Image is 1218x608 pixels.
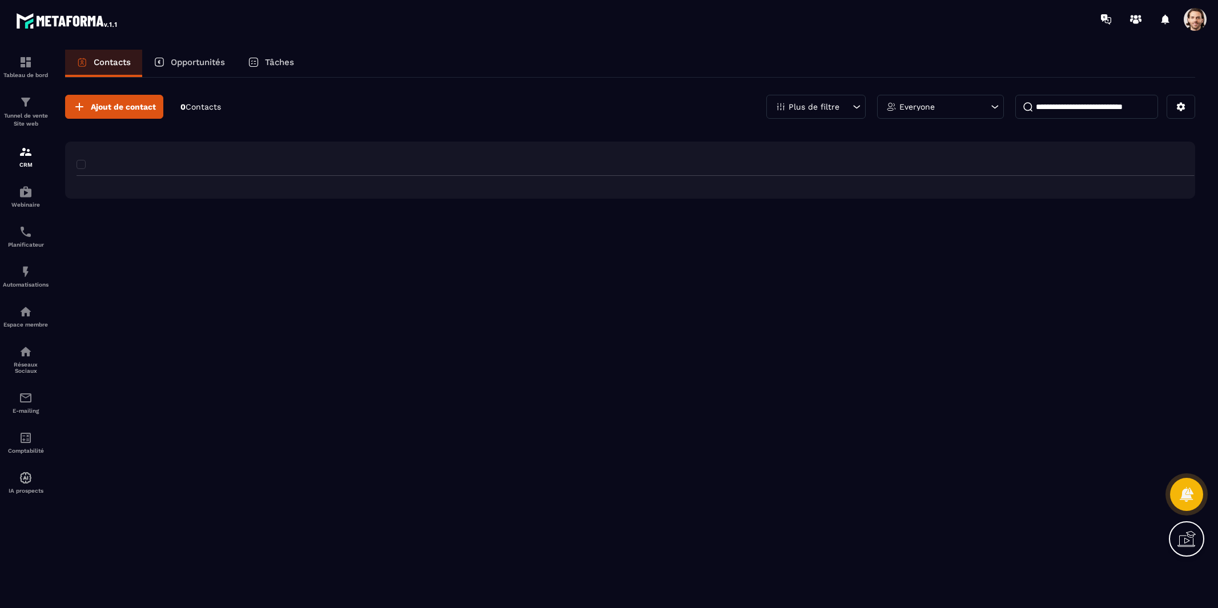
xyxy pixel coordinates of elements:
a: schedulerschedulerPlanificateur [3,216,49,256]
img: logo [16,10,119,31]
span: Ajout de contact [91,101,156,112]
img: formation [19,55,33,69]
a: formationformationTunnel de vente Site web [3,87,49,136]
p: Tableau de bord [3,72,49,78]
a: emailemailE-mailing [3,382,49,422]
img: automations [19,265,33,279]
span: Contacts [186,102,221,111]
img: formation [19,145,33,159]
a: automationsautomationsWebinaire [3,176,49,216]
p: 0 [180,102,221,112]
p: Tâches [265,57,294,67]
img: automations [19,185,33,199]
p: CRM [3,162,49,168]
a: formationformationTableau de bord [3,47,49,87]
a: social-networksocial-networkRéseaux Sociaux [3,336,49,382]
img: automations [19,305,33,319]
a: formationformationCRM [3,136,49,176]
img: formation [19,95,33,109]
img: scheduler [19,225,33,239]
a: automationsautomationsAutomatisations [3,256,49,296]
p: Opportunités [171,57,225,67]
img: automations [19,471,33,485]
p: Automatisations [3,281,49,288]
p: Everyone [899,103,935,111]
img: email [19,391,33,405]
img: accountant [19,431,33,445]
p: Plus de filtre [789,103,839,111]
p: Webinaire [3,202,49,208]
button: Ajout de contact [65,95,163,119]
p: E-mailing [3,408,49,414]
a: accountantaccountantComptabilité [3,422,49,462]
p: Espace membre [3,321,49,328]
p: Tunnel de vente Site web [3,112,49,128]
a: Opportunités [142,50,236,77]
a: Tâches [236,50,305,77]
p: Contacts [94,57,131,67]
p: Réseaux Sociaux [3,361,49,374]
p: Planificateur [3,241,49,248]
img: social-network [19,345,33,359]
p: Comptabilité [3,448,49,454]
p: IA prospects [3,488,49,494]
a: automationsautomationsEspace membre [3,296,49,336]
a: Contacts [65,50,142,77]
